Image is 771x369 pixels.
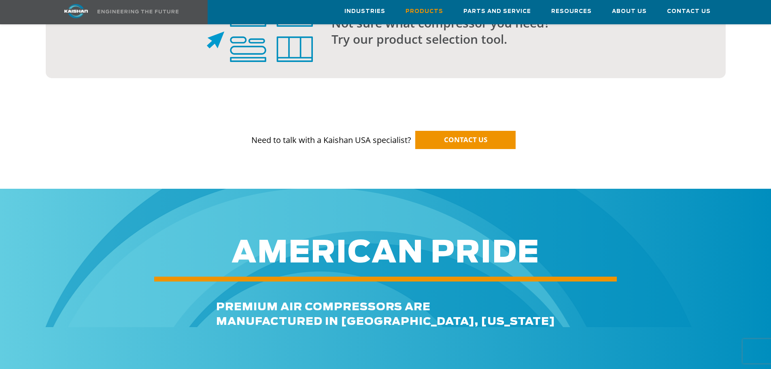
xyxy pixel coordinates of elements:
span: Industries [344,7,385,16]
a: CONTACT US [415,131,516,149]
a: About Us [612,0,647,22]
a: Contact Us [667,0,711,22]
span: Resources [551,7,592,16]
img: kaishan logo [46,4,106,18]
p: Not sure what compressor you need? Try our product selection tool. [331,15,693,47]
span: Parts and Service [463,7,531,16]
span: Contact Us [667,7,711,16]
a: Resources [551,0,592,22]
p: Need to talk with a Kaishan USA specialist? [51,119,721,146]
a: Industries [344,0,385,22]
a: Products [406,0,443,22]
span: CONTACT US [444,135,487,144]
img: product select tool icon [207,1,313,62]
div: product select tool icon [51,1,313,62]
img: Engineering the future [98,10,178,13]
span: Products [406,7,443,16]
span: About Us [612,7,647,16]
a: Parts and Service [463,0,531,22]
span: premium air compressors are MANUFACTURED IN [GEOGRAPHIC_DATA], [US_STATE] [216,302,555,327]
